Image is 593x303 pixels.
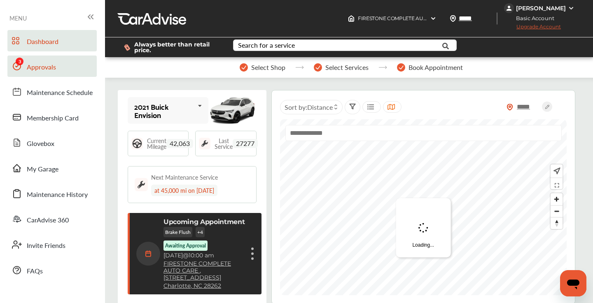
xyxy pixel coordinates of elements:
span: [DATE] [163,252,183,259]
span: Book Appointment [409,64,463,71]
p: Brake Flush [163,227,192,237]
a: Charlotte, NC 28262 [163,282,221,289]
span: MENU [9,15,27,21]
a: Membership Card [7,106,97,128]
div: Next Maintenance Service [151,173,218,181]
img: stepper-checkmark.b5569197.svg [240,63,248,72]
img: maintenance_logo [199,138,210,149]
span: Sort by : [285,102,333,112]
span: Invite Friends [27,241,65,251]
a: Dashboard [7,30,97,51]
span: Maintenance Schedule [27,88,93,98]
span: FAQs [27,266,43,277]
span: Upgrade Account [504,23,561,34]
a: Approvals [7,56,97,77]
span: Distance [307,102,333,112]
span: Select Shop [251,64,285,71]
span: Basic Account [505,14,560,23]
img: stepper-arrow.e24c07c6.svg [295,66,304,69]
img: recenter.ce011a49.svg [552,167,560,176]
span: Current Mileage [147,138,166,149]
img: header-home-logo.8d720a4f.svg [348,15,355,22]
div: Loading... [396,198,451,257]
p: Awaiting Approval [165,242,206,249]
img: stepper-arrow.e24c07c6.svg [378,66,387,69]
button: Reset bearing to north [551,217,563,229]
p: Upcoming Appointment [163,218,245,226]
img: stepper-checkmark.b5569197.svg [314,63,322,72]
span: @ [183,252,189,259]
div: at 45,000 mi on [DATE] [151,185,217,196]
a: CarAdvise 360 [7,208,97,230]
a: FAQs [7,259,97,281]
img: WGsFRI8htEPBVLJbROoPRyZpYNWhNONpIPPETTm6eUC0GeLEiAAAAAElFTkSuQmCC [568,5,574,12]
canvas: Map [280,119,567,295]
img: location_vector.a44bc228.svg [450,15,456,22]
iframe: Button to launch messaging window [560,270,586,296]
span: 27277 [233,139,258,148]
span: Always better than retail price. [134,42,220,53]
span: Select Services [325,64,369,71]
span: Maintenance History [27,190,88,200]
span: Approvals [27,62,56,73]
span: Reset bearing to north [551,217,563,229]
a: Maintenance History [7,183,97,204]
button: Zoom out [551,205,563,217]
img: jVpblrzwTbfkPYzPPzSLxeg0AAAAASUVORK5CYII= [504,3,514,13]
div: 2021 Buick Envision [134,102,194,119]
span: FIRESTONE COMPLETE AUTO CARE , [STREET_ADDRESS] Charlotte , NC 28262 [358,15,541,21]
img: stepper-checkmark.b5569197.svg [397,63,405,72]
img: location_vector_orange.38f05af8.svg [507,104,513,111]
span: Zoom out [551,206,563,217]
span: Glovebox [27,139,54,149]
img: steering_logo [131,138,143,149]
span: 42,063 [166,139,193,148]
span: My Garage [27,164,58,175]
img: header-down-arrow.9dd2ce7d.svg [430,15,437,22]
div: [PERSON_NAME] [516,5,566,12]
img: header-divider.bc55588e.svg [497,12,497,25]
p: + 4 [196,227,205,237]
span: Last Service [215,138,233,149]
span: 10:00 am [189,252,214,259]
span: CarAdvise 360 [27,215,69,226]
img: calendar-icon.35d1de04.svg [136,242,160,266]
img: maintenance_logo [135,178,148,191]
img: dollor_label_vector.a70140d1.svg [124,44,130,51]
a: My Garage [7,157,97,179]
span: Dashboard [27,37,58,47]
span: Membership Card [27,113,79,124]
button: Zoom in [551,193,563,205]
a: Maintenance Schedule [7,81,97,102]
a: FIRESTONE COMPLETE AUTO CARE ,[STREET_ADDRESS] [163,260,245,281]
a: Glovebox [7,132,97,153]
a: Invite Friends [7,234,97,255]
div: Search for a service [238,42,295,49]
img: mobile_14905_st0640_046.jpg [208,93,257,128]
